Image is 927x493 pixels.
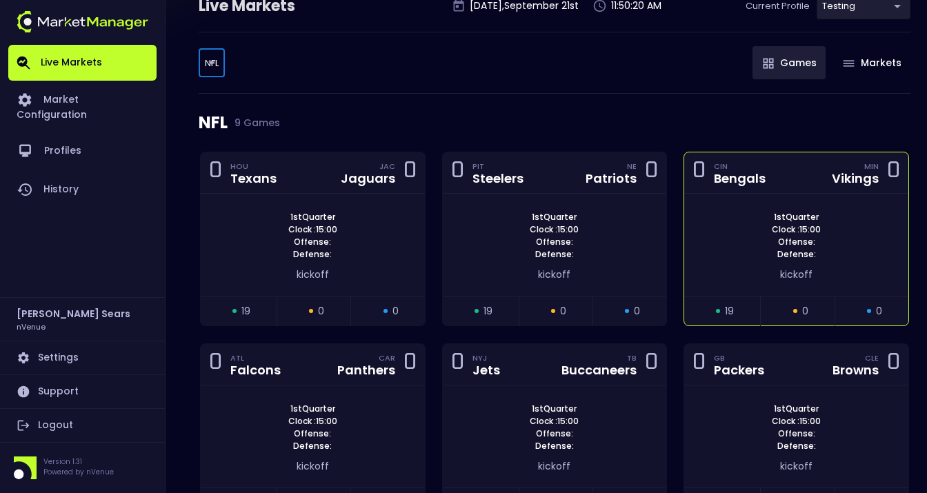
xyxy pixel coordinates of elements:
div: Packers [714,364,764,376]
div: HOU [230,161,277,172]
span: Offense: [532,236,577,248]
a: History [8,170,157,209]
span: Clock : 15:00 [284,223,341,236]
span: Offense: [774,236,819,248]
div: Vikings [832,172,879,185]
span: 0 [318,304,324,319]
span: 0 [876,304,882,319]
div: 0 [692,160,706,185]
div: TB [627,352,637,363]
div: Texans [230,172,277,185]
span: 0 [634,304,640,319]
span: kickoff [297,268,329,281]
span: 1st Quarter [770,211,823,223]
div: Falcons [230,364,281,376]
span: 0 [802,304,808,319]
span: kickoff [780,459,813,473]
div: 0 [645,160,658,185]
img: gameIcon [763,58,774,69]
div: CLE [865,352,879,363]
span: Clock : 15:00 [526,223,583,236]
div: GB [714,352,764,363]
div: Jaguars [341,172,395,185]
span: Defense: [289,440,336,452]
span: 19 [725,304,734,319]
h2: [PERSON_NAME] Sears [17,306,130,321]
img: gameIcon [843,60,855,67]
div: PIT [472,161,524,172]
span: kickoff [538,459,570,473]
span: Clock : 15:00 [768,415,825,427]
div: 0 [403,160,417,185]
button: Games [752,46,826,79]
span: Offense: [532,427,577,440]
a: Settings [8,341,157,374]
span: Defense: [531,248,578,261]
div: Steelers [472,172,524,185]
div: Bengals [714,172,766,185]
span: Defense: [289,248,336,261]
span: 19 [484,304,492,319]
span: Clock : 15:00 [526,415,583,427]
a: Profiles [8,132,157,170]
span: Offense: [290,427,335,440]
button: Markets [833,46,910,79]
div: Jets [472,364,500,376]
div: 0 [887,160,900,185]
p: Version 1.31 [43,456,114,467]
span: Clock : 15:00 [768,223,825,236]
div: testing [199,49,225,77]
span: 0 [560,304,566,319]
div: Buccaneers [561,364,637,376]
div: 0 [209,352,222,377]
p: Powered by nVenue [43,467,114,477]
div: Version 1.31Powered by nVenue [8,456,157,479]
a: Market Configuration [8,81,157,132]
span: Clock : 15:00 [284,415,341,427]
span: kickoff [297,459,329,473]
span: 9 Games [228,117,280,128]
h3: nVenue [17,321,46,332]
span: Offense: [290,236,335,248]
div: CAR [379,352,395,363]
div: 0 [451,352,464,377]
div: Patriots [586,172,637,185]
span: Defense: [773,440,820,452]
div: NYJ [472,352,500,363]
span: 19 [241,304,250,319]
div: JAC [379,161,395,172]
div: 0 [451,160,464,185]
span: 1st Quarter [528,211,581,223]
a: Support [8,375,157,408]
div: 0 [209,160,222,185]
div: MIN [864,161,879,172]
div: Browns [833,364,879,376]
span: Defense: [531,440,578,452]
span: kickoff [780,268,813,281]
div: NE [627,161,637,172]
img: logo [17,11,148,32]
span: 1st Quarter [528,403,581,415]
div: 0 [887,352,900,377]
a: Live Markets [8,45,157,81]
a: Logout [8,409,157,442]
span: 1st Quarter [286,403,339,415]
span: Defense: [773,248,820,261]
span: 1st Quarter [286,211,339,223]
div: CIN [714,161,766,172]
div: NFL [199,94,910,152]
span: 0 [392,304,399,319]
div: 0 [403,352,417,377]
div: Panthers [337,364,395,376]
span: 1st Quarter [770,403,823,415]
div: ATL [230,352,281,363]
div: 0 [645,352,658,377]
span: Offense: [774,427,819,440]
span: kickoff [538,268,570,281]
div: 0 [692,352,706,377]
